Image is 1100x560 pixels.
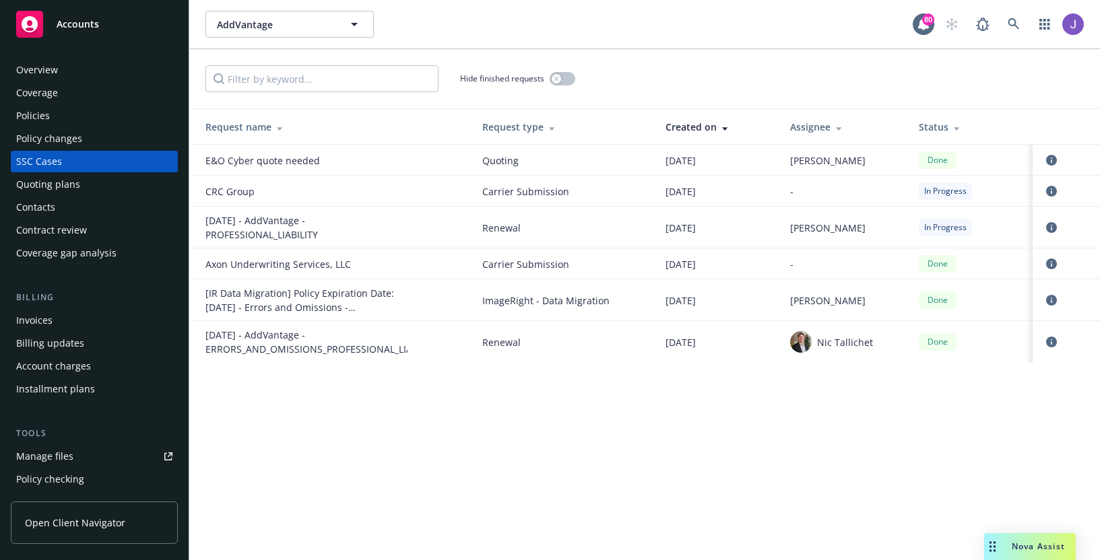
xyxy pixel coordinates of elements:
span: [DATE] [666,153,696,168]
div: Assignee [790,120,897,134]
span: Renewal [482,335,644,349]
a: Accounts [11,5,178,43]
div: Policy changes [16,128,82,149]
a: Policy changes [11,128,178,149]
a: Report a Bug [969,11,996,38]
div: 80 [922,13,934,26]
span: Quoting [482,153,644,168]
a: Coverage [11,82,178,104]
span: Renewal [482,221,644,235]
span: Nova Assist [1012,540,1065,552]
div: Contract review [16,219,87,241]
button: AddVantage [205,11,374,38]
span: [DATE] [666,293,696,308]
span: Done [924,336,951,348]
div: - [790,257,897,271]
a: Coverage gap analysis [11,242,178,264]
a: Policies [11,105,178,127]
span: [DATE] [666,335,696,349]
input: Filter by keyword... [205,65,439,92]
span: [DATE] [666,221,696,235]
div: Request name [205,120,461,134]
span: Done [924,294,951,306]
img: photo [1062,13,1084,35]
a: circleInformation [1043,219,1060,236]
button: Nova Assist [984,533,1076,560]
a: circleInformation [1043,334,1060,350]
div: Axon Underwriting Services, LLC [205,257,408,271]
a: Account charges [11,355,178,377]
div: Policies [16,105,50,127]
span: Done [924,154,951,166]
div: Billing updates [16,332,84,354]
div: 10/31/24 - AddVantage - ERRORS_AND_OMISSIONS_PROFESSIONAL_LIABILITY [205,328,408,356]
a: circleInformation [1043,292,1060,308]
div: [IR Data Migration] Policy Expiration Date: 10/31/2024 - Errors and Omissions - CH23APLX00051NC [205,286,408,314]
span: In Progress [924,221,967,234]
a: Contacts [11,197,178,218]
span: [PERSON_NAME] [790,153,866,168]
div: Coverage [16,82,58,104]
div: Drag to move [984,533,1001,560]
a: Start snowing [938,11,965,38]
div: Quoting plans [16,174,80,195]
a: circleInformation [1043,183,1060,199]
span: Carrier Submission [482,257,644,271]
span: [PERSON_NAME] [790,293,866,308]
span: [PERSON_NAME] [790,221,866,235]
a: Manage files [11,446,178,467]
div: Manage files [16,446,73,467]
div: Overview [16,59,58,81]
div: - [790,184,897,199]
a: SSC Cases [11,151,178,172]
div: Invoices [16,310,53,331]
a: Billing updates [11,332,178,354]
a: Search [1000,11,1027,38]
span: ImageRight - Data Migration [482,293,644,308]
div: 10/31/25 - AddVantage - PROFESSIONAL_LIABILITY [205,213,408,242]
span: In Progress [924,185,967,197]
a: Policy checking [11,468,178,490]
a: circleInformation [1043,152,1060,168]
div: Coverage gap analysis [16,242,117,264]
div: Status [919,120,1022,134]
div: Account charges [16,355,91,377]
a: Invoices [11,310,178,331]
a: Switch app [1031,11,1058,38]
div: Contacts [16,197,55,218]
a: Installment plans [11,378,178,400]
span: [DATE] [666,184,696,199]
span: Accounts [57,19,99,30]
span: [DATE] [666,257,696,271]
div: Created on [666,120,769,134]
span: AddVantage [217,17,333,32]
span: Carrier Submission [482,184,644,199]
div: E&O Cyber quote needed [205,153,408,168]
div: Installment plans [16,378,95,400]
span: Open Client Navigator [25,516,125,530]
a: Contract review [11,219,178,241]
img: photo [790,331,812,353]
div: SSC Cases [16,151,62,172]
span: Nic Tallichet [817,335,873,349]
span: Hide finished requests [460,73,544,84]
a: circleInformation [1043,256,1060,272]
span: Done [924,258,951,270]
div: Tools [11,427,178,440]
div: Billing [11,291,178,304]
div: Request type [482,120,644,134]
a: Overview [11,59,178,81]
div: Policy checking [16,468,84,490]
a: Quoting plans [11,174,178,195]
div: CRC Group [205,184,408,199]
